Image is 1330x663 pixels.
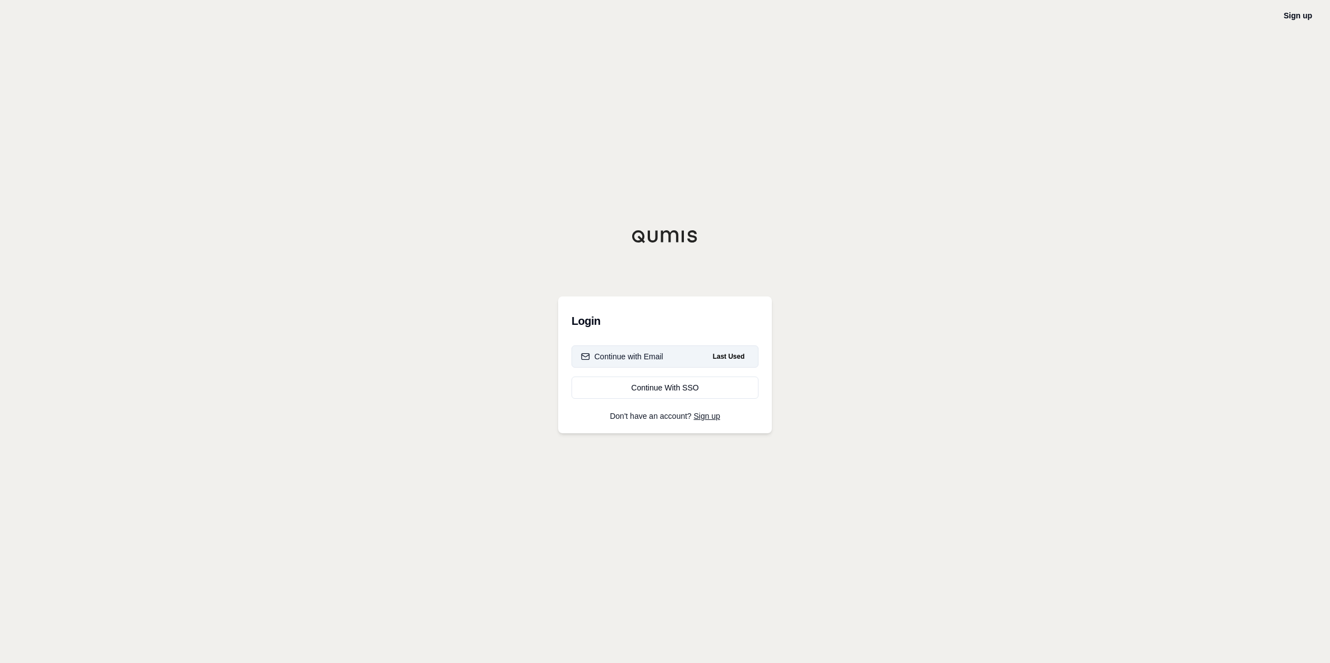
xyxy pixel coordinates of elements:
[572,412,758,420] p: Don't have an account?
[1284,11,1312,20] a: Sign up
[572,377,758,399] a: Continue With SSO
[572,345,758,368] button: Continue with EmailLast Used
[694,412,720,420] a: Sign up
[572,310,758,332] h3: Login
[632,230,698,243] img: Qumis
[581,351,663,362] div: Continue with Email
[581,382,749,393] div: Continue With SSO
[708,350,749,363] span: Last Used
